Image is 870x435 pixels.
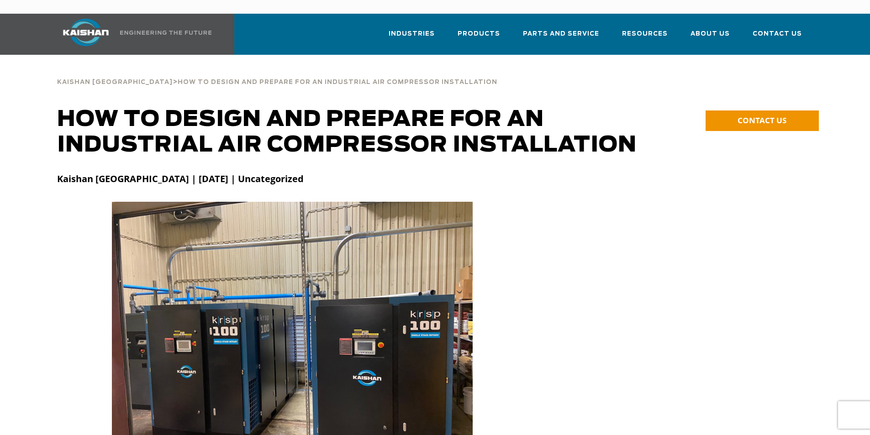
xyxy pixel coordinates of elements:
a: Products [458,22,500,53]
a: Parts and Service [523,22,599,53]
a: Kaishan USA [52,14,213,55]
div: > [57,68,497,89]
a: Resources [622,22,668,53]
span: How to Design and Prepare for an Industrial Air Compressor Installation [178,79,497,85]
span: About Us [691,29,730,39]
a: Contact Us [753,22,802,53]
span: Kaishan [GEOGRAPHIC_DATA] [57,79,173,85]
img: kaishan logo [52,19,120,46]
span: Contact Us [753,29,802,39]
a: Industries [389,22,435,53]
span: Industries [389,29,435,39]
h1: How to Design and Prepare for an Industrial Air Compressor Installation [57,107,660,158]
a: How to Design and Prepare for an Industrial Air Compressor Installation [178,78,497,86]
a: Kaishan [GEOGRAPHIC_DATA] [57,78,173,86]
a: CONTACT US [706,110,819,131]
span: Parts and Service [523,29,599,39]
span: Resources [622,29,668,39]
span: Products [458,29,500,39]
strong: Kaishan [GEOGRAPHIC_DATA] | [DATE] | Uncategorized [57,173,304,185]
a: About Us [691,22,730,53]
img: Engineering the future [120,31,211,35]
span: CONTACT US [738,115,786,126]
